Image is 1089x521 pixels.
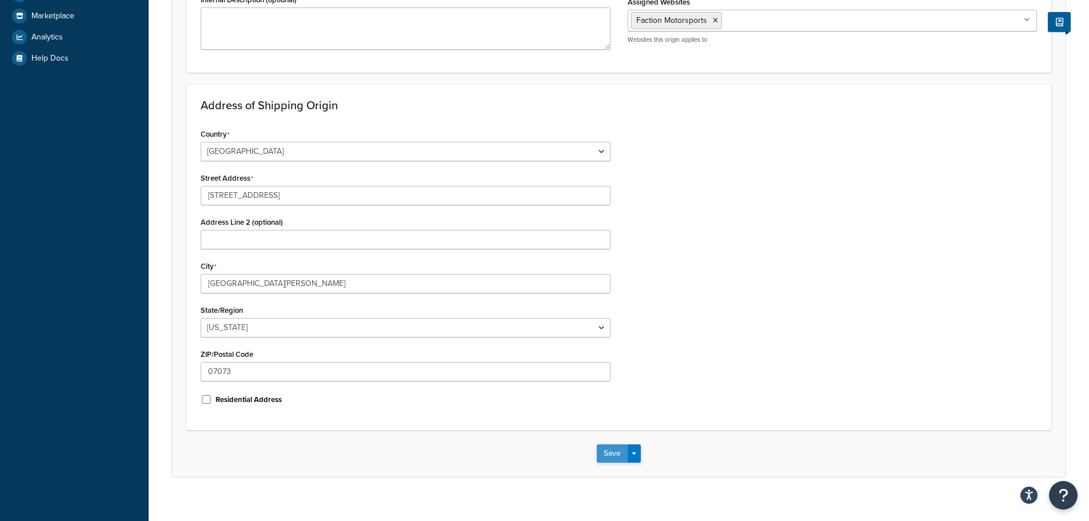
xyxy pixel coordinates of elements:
label: Country [201,130,230,139]
button: Save [597,444,628,463]
h3: Address of Shipping Origin [201,99,1037,112]
button: Open Resource Center [1049,481,1078,510]
label: ZIP/Postal Code [201,350,253,359]
span: Help Docs [31,54,69,63]
label: City [201,262,217,271]
span: Marketplace [31,11,74,21]
button: Show Help Docs [1048,12,1071,32]
label: Address Line 2 (optional) [201,218,283,226]
label: State/Region [201,306,243,315]
label: Street Address [201,174,253,183]
a: Analytics [9,27,140,47]
label: Residential Address [216,395,282,405]
a: Marketplace [9,6,140,26]
a: Help Docs [9,48,140,69]
span: Analytics [31,33,63,42]
span: Faction Motorsports [636,14,707,26]
p: Websites this origin applies to [628,35,1038,44]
